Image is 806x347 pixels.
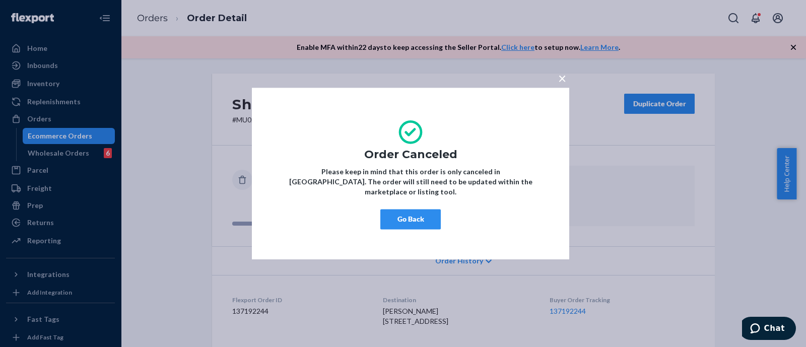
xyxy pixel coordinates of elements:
h1: Order Canceled [282,149,539,161]
button: Go Back [380,209,441,229]
iframe: Opens a widget where you can chat to one of our agents [742,317,796,342]
span: × [558,70,566,87]
strong: Please keep in mind that this order is only canceled in [GEOGRAPHIC_DATA]. The order will still n... [289,167,532,196]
